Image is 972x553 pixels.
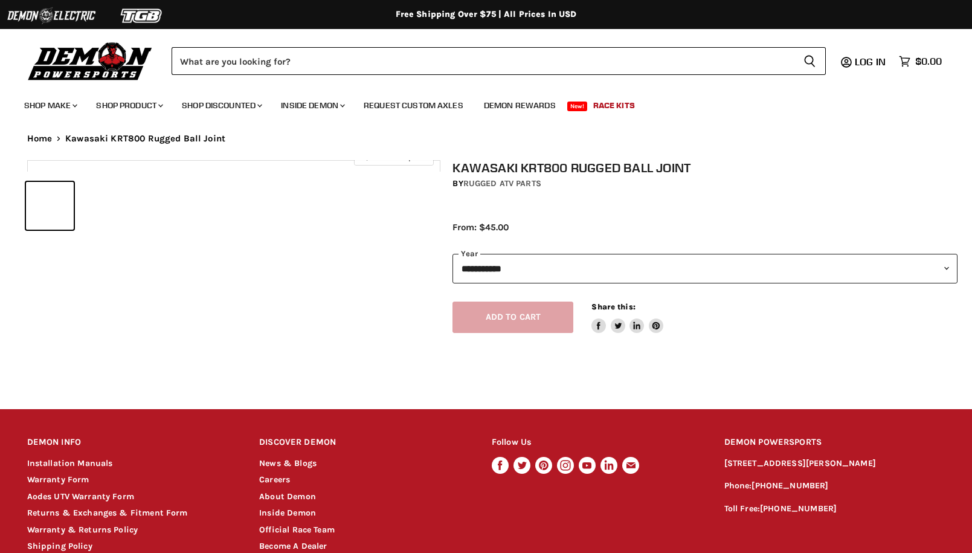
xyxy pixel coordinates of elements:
form: Product [172,47,826,75]
a: Home [27,134,53,144]
a: Official Race Team [259,525,335,535]
a: About Demon [259,491,316,502]
span: Kawasaki KRT800 Rugged Ball Joint [65,134,225,144]
span: $0.00 [915,56,942,67]
span: Share this: [591,302,635,311]
h2: DEMON INFO [27,428,237,457]
div: Free Shipping Over $75 | All Prices In USD [3,9,970,20]
a: Request Custom Axles [355,93,472,118]
a: Shop Product [87,93,170,118]
span: From: $45.00 [452,222,509,233]
h2: DISCOVER DEMON [259,428,469,457]
h2: Follow Us [492,428,701,457]
a: [PHONE_NUMBER] [760,503,837,514]
ul: Main menu [15,88,939,118]
button: Kawasaki KRT800 Rugged Ball Joint thumbnail [26,182,74,230]
span: Click to expand [360,152,427,161]
a: Inside Demon [259,508,316,518]
a: Shop Make [15,93,85,118]
button: Search [794,47,826,75]
a: Installation Manuals [27,458,113,468]
a: Become A Dealer [259,541,327,551]
a: Log in [849,56,893,67]
a: Race Kits [584,93,644,118]
img: Demon Powersports [24,39,156,82]
a: Shipping Policy [27,541,92,551]
div: by [452,177,958,190]
a: Warranty & Returns Policy [27,525,138,535]
nav: Breadcrumbs [3,134,970,144]
a: Warranty Form [27,474,89,485]
p: Toll Free: [724,502,945,516]
span: New! [567,102,588,111]
img: TGB Logo 2 [97,4,187,27]
a: News & Blogs [259,458,317,468]
a: Careers [259,474,290,485]
span: Log in [855,56,886,68]
a: $0.00 [893,53,948,70]
h1: Kawasaki KRT800 Rugged Ball Joint [452,160,958,175]
h2: DEMON POWERSPORTS [724,428,945,457]
p: [STREET_ADDRESS][PERSON_NAME] [724,457,945,471]
a: Rugged ATV Parts [463,178,541,189]
img: Demon Electric Logo 2 [6,4,97,27]
a: Returns & Exchanges & Fitment Form [27,508,188,518]
p: Phone: [724,479,945,493]
a: Demon Rewards [475,93,565,118]
a: Shop Discounted [173,93,269,118]
input: Search [172,47,794,75]
aside: Share this: [591,302,663,334]
a: [PHONE_NUMBER] [752,480,828,491]
a: Aodes UTV Warranty Form [27,491,134,502]
a: Inside Demon [272,93,352,118]
select: year [452,254,958,283]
